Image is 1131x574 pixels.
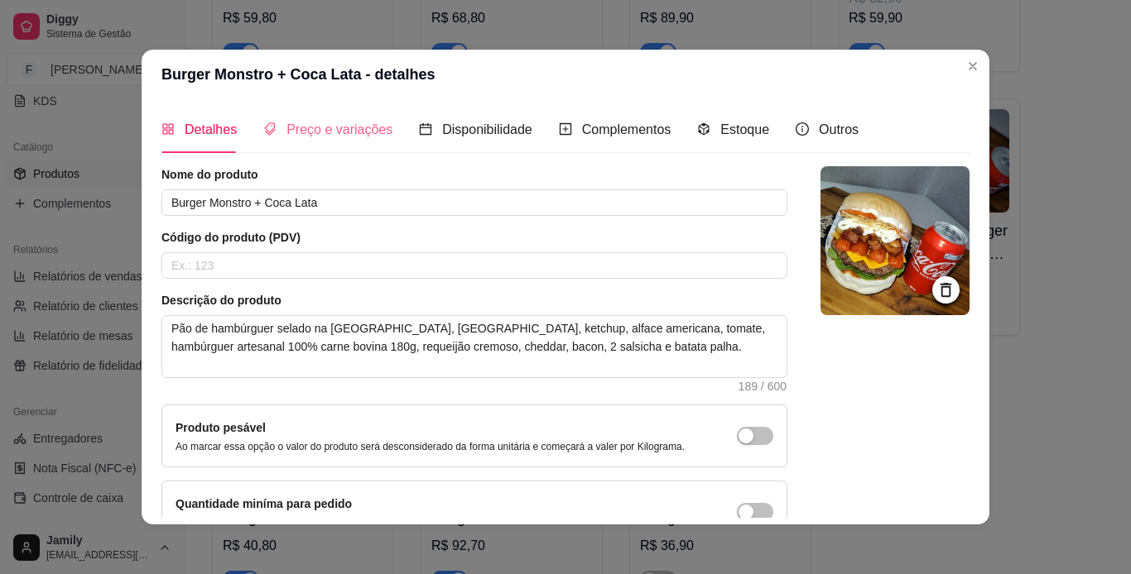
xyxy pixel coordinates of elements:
input: Ex.: 123 [161,252,787,279]
p: Ao habilitar seus clientes terão que pedir uma quantidade miníma desse produto. [176,516,533,529]
span: calendar [419,122,432,136]
article: Nome do produto [161,166,787,183]
span: Complementos [582,122,671,136]
img: logo da loja [821,166,970,315]
input: Ex.: Hamburguer de costela [161,189,787,216]
span: tags [263,122,277,136]
article: Descrição do produto [161,292,787,309]
span: appstore [161,122,175,136]
span: Estoque [720,122,769,136]
span: Disponibilidade [442,122,532,136]
span: Preço e variações [286,122,392,136]
span: plus-square [559,122,572,136]
p: Ao marcar essa opção o valor do produto será desconsiderado da forma unitária e começará a valer ... [176,440,685,453]
span: Detalhes [185,122,237,136]
label: Produto pesável [176,421,266,434]
label: Quantidade miníma para pedido [176,497,352,510]
button: Close [960,53,986,79]
article: Código do produto (PDV) [161,229,787,246]
header: Burger Monstro + Coca Lata - detalhes [142,50,989,99]
textarea: Pão de hambúrguer selado na [GEOGRAPHIC_DATA], [GEOGRAPHIC_DATA], ketchup, alface americana, toma... [162,316,787,377]
span: Outros [819,122,859,136]
span: code-sandbox [697,122,710,136]
span: info-circle [796,122,809,136]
